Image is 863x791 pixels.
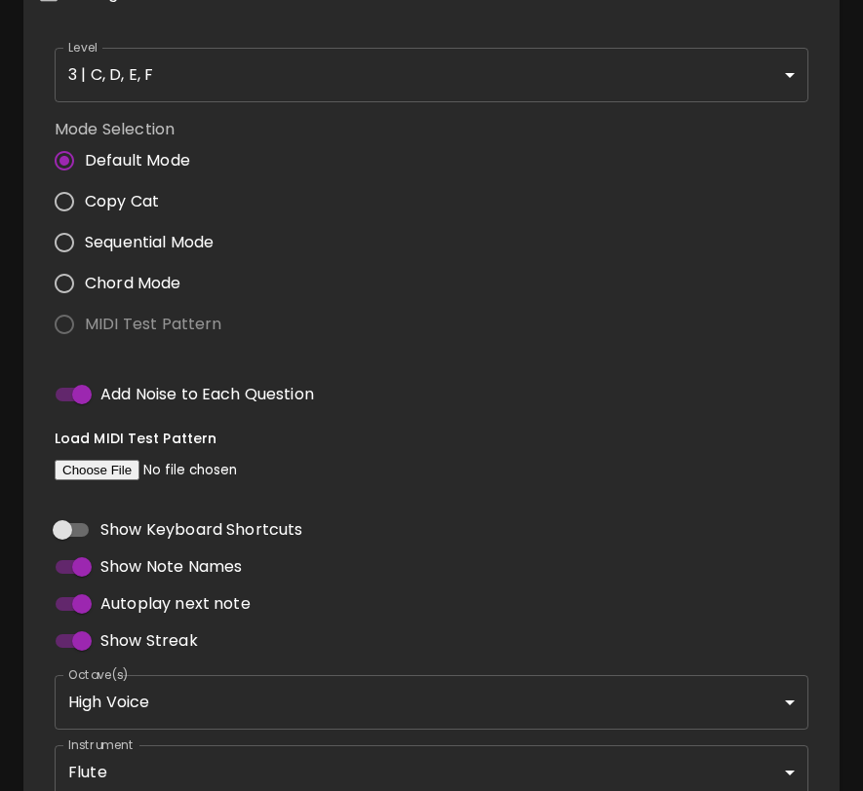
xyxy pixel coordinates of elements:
span: Chord Mode [85,272,181,295]
span: Add Noise to Each Question [100,383,314,406]
div: High Voice [55,675,808,730]
span: Show Keyboard Shortcuts [100,518,302,542]
span: Show Streak [100,629,198,653]
span: Default Mode [85,149,190,172]
label: Level [68,39,98,56]
span: Autoplay next note [100,592,251,616]
label: Instrument [68,736,134,753]
span: Show Note Names [100,555,242,579]
label: Mode Selection [55,118,238,140]
span: MIDI Test Pattern [85,313,222,336]
label: Octave(s) [68,666,130,683]
span: Copy Cat [85,190,159,213]
h6: Load MIDI Test Pattern [55,429,808,450]
div: 3 | C, D, E, F [55,48,808,102]
span: Sequential Mode [85,231,214,254]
